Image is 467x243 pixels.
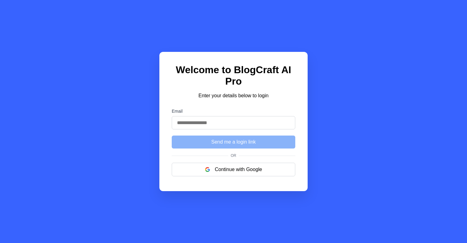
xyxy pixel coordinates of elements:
[172,136,295,149] button: Send me a login link
[172,64,295,87] h1: Welcome to BlogCraft AI Pro
[172,163,295,176] button: Continue with Google
[205,167,210,172] img: google logo
[228,153,239,158] span: Or
[172,109,295,114] label: Email
[172,92,295,99] p: Enter your details below to login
